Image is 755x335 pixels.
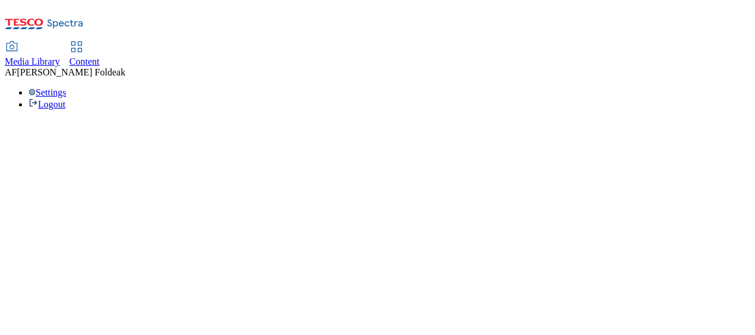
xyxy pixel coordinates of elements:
[5,56,60,67] span: Media Library
[28,87,66,97] a: Settings
[28,99,65,109] a: Logout
[5,67,17,77] span: AF
[69,42,100,67] a: Content
[5,42,60,67] a: Media Library
[17,67,125,77] span: [PERSON_NAME] Foldeak
[69,56,100,67] span: Content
